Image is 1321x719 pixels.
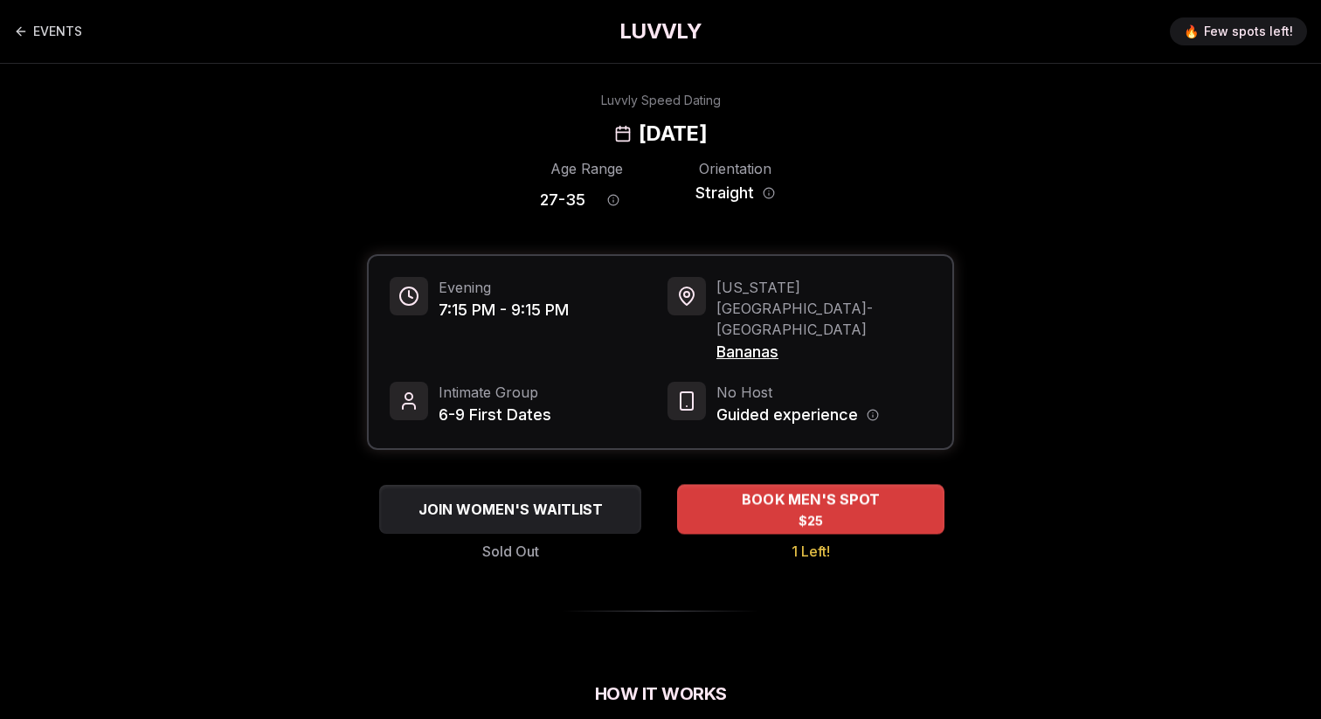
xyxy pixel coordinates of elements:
h2: How It Works [367,681,954,706]
h2: [DATE] [639,120,707,148]
span: 🔥 [1184,23,1199,40]
span: 27 - 35 [540,188,585,212]
button: Host information [867,409,879,421]
span: Sold Out [482,541,539,562]
span: No Host [716,382,879,403]
span: 7:15 PM - 9:15 PM [439,298,569,322]
span: Intimate Group [439,382,551,403]
span: 1 Left! [792,541,830,562]
span: $25 [799,512,824,529]
span: JOIN WOMEN'S WAITLIST [415,499,606,520]
a: Back to events [14,14,82,49]
span: Bananas [716,340,931,364]
button: BOOK MEN'S SPOT - 1 Left! [677,484,944,534]
span: [US_STATE][GEOGRAPHIC_DATA] - [GEOGRAPHIC_DATA] [716,277,931,340]
span: Evening [439,277,569,298]
div: Age Range [540,158,633,179]
span: Straight [695,181,754,205]
span: Few spots left! [1204,23,1293,40]
div: Luvvly Speed Dating [601,92,721,109]
span: Guided experience [716,403,858,427]
span: BOOK MEN'S SPOT [738,489,883,510]
button: Orientation information [763,187,775,199]
div: Orientation [688,158,781,179]
button: Age range information [594,181,633,219]
a: LUVVLY [619,17,702,45]
button: JOIN WOMEN'S WAITLIST - Sold Out [379,485,641,534]
span: 6-9 First Dates [439,403,551,427]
